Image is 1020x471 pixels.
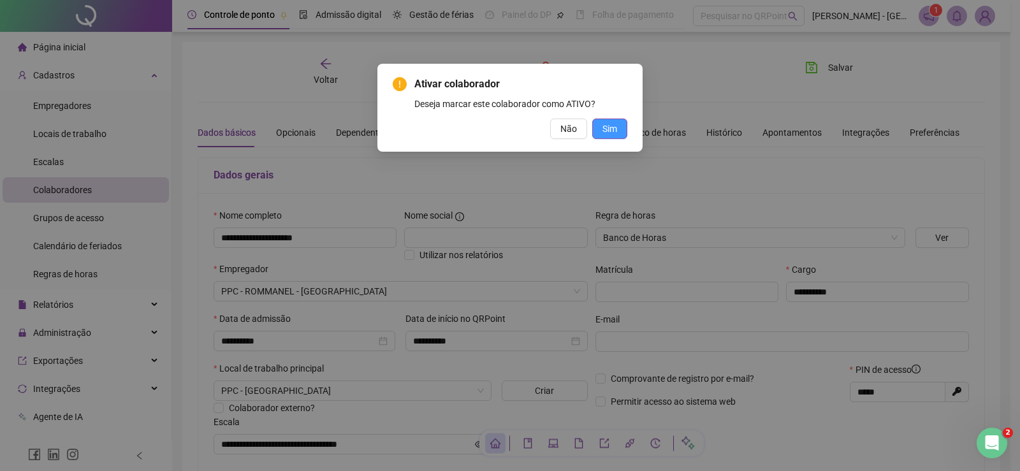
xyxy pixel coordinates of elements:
span: Ativar colaborador [414,76,627,92]
span: Não [560,122,577,136]
button: Sim [592,119,627,139]
iframe: Intercom live chat [977,428,1007,458]
span: exclamation-circle [393,77,407,91]
button: Não [550,119,587,139]
span: Sim [602,122,617,136]
div: Deseja marcar este colaborador como ATIVO? [414,97,627,111]
span: 2 [1003,428,1013,438]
